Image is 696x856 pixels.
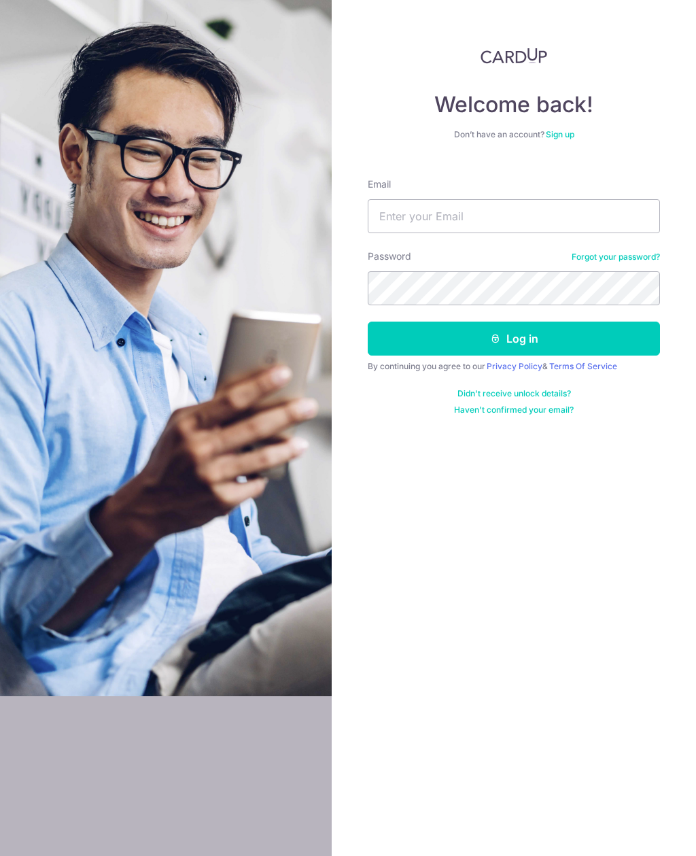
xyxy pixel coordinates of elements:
[481,48,547,64] img: CardUp Logo
[549,361,617,371] a: Terms Of Service
[368,250,411,263] label: Password
[368,91,660,118] h4: Welcome back!
[368,177,391,191] label: Email
[368,361,660,372] div: By continuing you agree to our &
[572,252,660,262] a: Forgot your password?
[368,322,660,356] button: Log in
[546,129,574,139] a: Sign up
[487,361,542,371] a: Privacy Policy
[368,199,660,233] input: Enter your Email
[457,388,571,399] a: Didn't receive unlock details?
[368,129,660,140] div: Don’t have an account?
[454,405,574,415] a: Haven't confirmed your email?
